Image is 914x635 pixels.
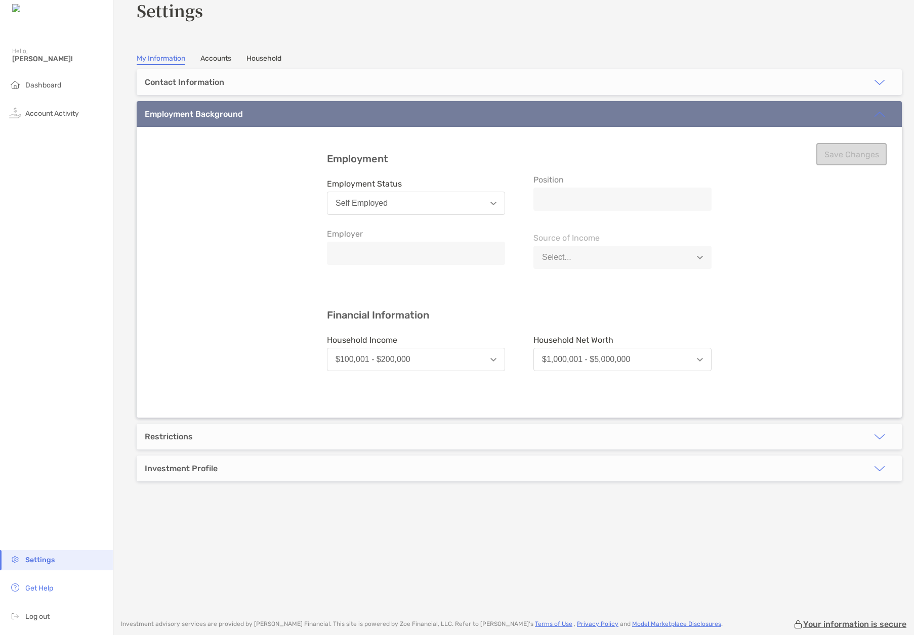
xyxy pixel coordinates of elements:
div: Contact Information [145,77,224,87]
h3: Financial Information [327,309,712,321]
span: Log out [25,612,50,621]
img: Open dropdown arrow [490,358,496,361]
a: Accounts [200,54,231,65]
a: Terms of Use [535,620,572,627]
img: Open dropdown arrow [490,202,496,205]
div: Self Employed [336,199,388,208]
a: My Information [137,54,185,65]
span: Dashboard [25,81,61,89]
a: Household [246,54,281,65]
img: icon arrow [874,431,886,443]
button: $1,000,001 - $5,000,000 [533,348,712,371]
span: Settings [25,556,55,564]
div: Restrictions [145,432,193,441]
img: activity icon [9,107,21,119]
h3: Employment [327,153,712,165]
img: icon arrow [874,76,886,88]
span: Household Net Worth [533,335,712,345]
div: $1,000,001 - $5,000,000 [542,355,630,364]
p: Your information is secure [803,619,906,629]
span: Household Income [327,335,505,345]
img: icon arrow [874,463,886,475]
span: Position [533,175,712,185]
div: Select... [542,253,571,262]
img: Zoe Logo [12,4,55,14]
span: [PERSON_NAME]! [12,55,107,63]
div: $100,001 - $200,000 [336,355,410,364]
span: Source of Income [533,233,712,243]
img: settings icon [9,553,21,565]
span: Employer [327,229,505,239]
button: Select... [533,246,712,269]
span: Employment Status [327,179,505,189]
a: Model Marketplace Disclosures [632,620,721,627]
img: household icon [9,78,21,90]
button: $100,001 - $200,000 [327,348,505,371]
img: get-help icon [9,581,21,594]
p: Investment advisory services are provided by [PERSON_NAME] Financial . This site is powered by Zo... [121,620,723,628]
div: Investment Profile [145,464,218,473]
img: logout icon [9,610,21,622]
input: Position [534,195,711,204]
a: Privacy Policy [577,620,618,627]
input: Employer [327,249,505,258]
img: icon arrow [874,108,886,120]
div: Employment Background [145,109,243,119]
img: Open dropdown arrow [697,358,703,361]
button: Self Employed [327,192,505,215]
img: Open dropdown arrow [697,256,703,259]
span: Account Activity [25,109,79,118]
span: Get Help [25,584,53,593]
